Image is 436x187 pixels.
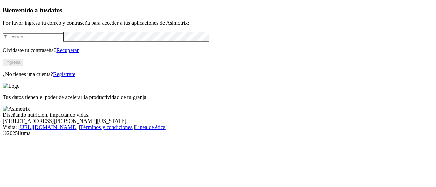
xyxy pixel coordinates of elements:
img: Asimetrix [3,106,30,112]
a: Línea de ética [135,124,166,130]
button: Ingresa [3,59,23,66]
span: datos [48,6,62,14]
a: Regístrate [53,71,75,77]
div: Diseñando nutrición, impactando vidas. [3,112,433,118]
a: Términos y condiciones [80,124,133,130]
div: [STREET_ADDRESS][PERSON_NAME][US_STATE]. [3,118,433,124]
a: Recuperar [56,47,79,53]
div: © 2025 Iluma [3,130,433,136]
img: Logo [3,83,20,89]
p: Por favor ingresa tu correo y contraseña para acceder a tus aplicaciones de Asimetrix: [3,20,433,26]
p: Tus datos tienen el poder de acelerar la productividad de tu granja. [3,94,433,100]
p: Olvidaste tu contraseña? [3,47,433,53]
a: [URL][DOMAIN_NAME] [18,124,78,130]
p: ¿No tienes una cuenta? [3,71,433,77]
input: Tu correo [3,33,63,40]
h3: Bienvenido a tus [3,6,433,14]
div: Visita : | | [3,124,433,130]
